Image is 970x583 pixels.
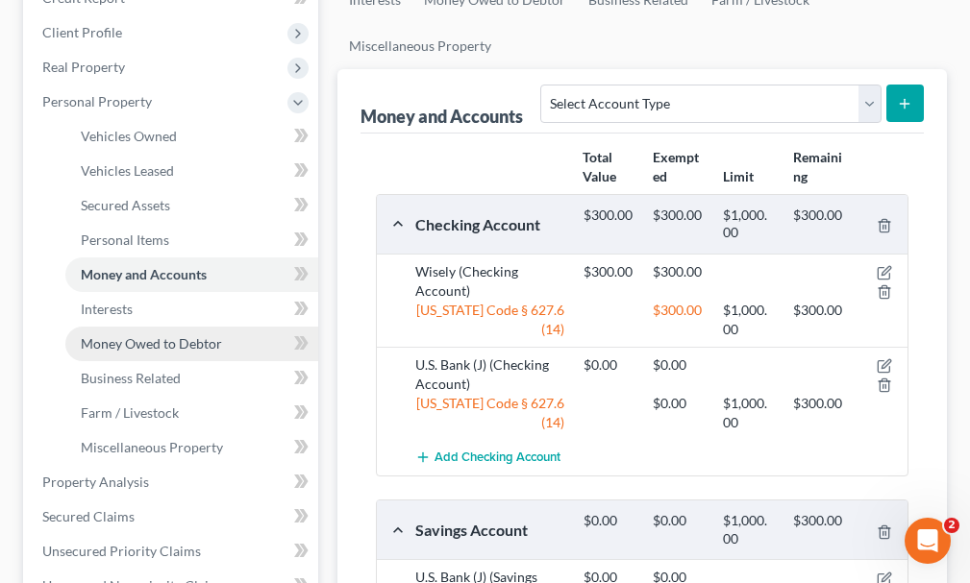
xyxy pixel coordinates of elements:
[81,370,181,386] span: Business Related
[27,499,318,534] a: Secured Claims
[27,534,318,569] a: Unsecured Priority Claims
[42,93,152,109] span: Personal Property
[793,149,842,184] strong: Remaining
[713,512,783,547] div: $1,000.00
[65,223,318,257] a: Personal Items
[415,440,560,475] button: Add Checking Account
[65,327,318,361] a: Money Owed to Debtor
[723,168,754,184] strong: Limit
[574,355,644,375] div: $0.00
[81,197,170,213] span: Secured Assets
[583,149,616,184] strong: Total Value
[435,450,560,466] span: Add Checking Account
[574,206,644,242] div: $300.00
[65,188,318,223] a: Secured Assets
[65,257,318,292] a: Money and Accounts
[406,520,574,540] div: Savings Account
[643,262,713,281] div: $300.00
[713,394,783,432] div: $1,000.00
[406,355,574,394] div: U.S. Bank (J) (Checking Account)
[574,262,644,281] div: $300.00
[81,335,222,352] span: Money Owed to Debtor
[42,474,149,490] span: Property Analysis
[643,206,713,242] div: $300.00
[27,465,318,499] a: Property Analysis
[643,512,713,547] div: $0.00
[783,512,854,547] div: $300.00
[81,439,223,455] span: Miscellaneous Property
[65,430,318,465] a: Miscellaneous Property
[361,105,523,128] div: Money and Accounts
[81,231,169,248] span: Personal Items
[574,512,644,547] div: $0.00
[713,301,783,339] div: $1,000.00
[944,518,959,533] span: 2
[406,214,574,234] div: Checking Account
[643,301,713,339] div: $300.00
[81,301,133,317] span: Interests
[81,266,207,282] span: Money and Accounts
[643,355,713,375] div: $0.00
[42,543,201,559] span: Unsecured Priority Claims
[81,128,177,144] span: Vehicles Owned
[81,404,179,421] span: Farm / Livestock
[713,206,783,242] div: $1,000.00
[783,206,854,242] div: $300.00
[406,301,574,339] div: [US_STATE] Code § 627.6 (14)
[65,154,318,188] a: Vehicles Leased
[42,24,122,40] span: Client Profile
[406,394,574,432] div: [US_STATE] Code § 627.6 (14)
[653,149,699,184] strong: Exempted
[337,23,503,69] a: Miscellaneous Property
[783,301,854,339] div: $300.00
[65,119,318,154] a: Vehicles Owned
[65,292,318,327] a: Interests
[643,394,713,432] div: $0.00
[406,262,574,301] div: Wisely (Checking Account)
[783,394,854,432] div: $300.00
[905,518,951,564] iframe: Intercom live chat
[81,162,174,179] span: Vehicles Leased
[65,361,318,396] a: Business Related
[42,59,125,75] span: Real Property
[65,396,318,430] a: Farm / Livestock
[42,508,135,524] span: Secured Claims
